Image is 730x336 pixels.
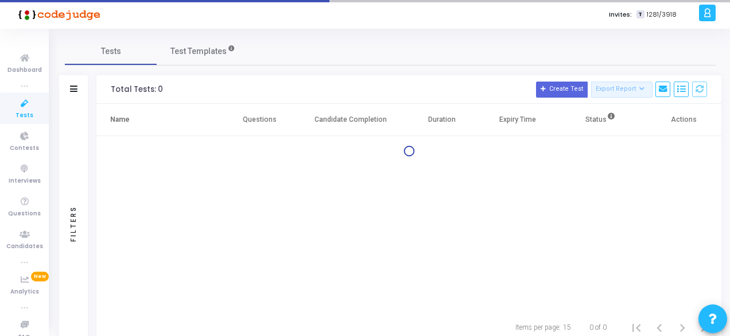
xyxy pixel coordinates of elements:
[9,176,41,186] span: Interviews
[591,82,653,98] button: Export Report
[563,322,571,333] div: 15
[609,10,632,20] label: Invites:
[297,104,404,136] th: Candidate Completion
[7,65,42,75] span: Dashboard
[68,160,79,287] div: Filters
[636,10,644,19] span: T
[10,287,39,297] span: Analytics
[404,104,480,136] th: Duration
[8,209,41,219] span: Questions
[555,104,646,136] th: Status
[646,104,721,136] th: Actions
[170,45,227,57] span: Test Templates
[101,45,121,57] span: Tests
[515,322,561,333] div: Items per page:
[222,104,298,136] th: Questions
[480,104,556,136] th: Expiry Time
[111,85,163,94] div: Total Tests: 0
[536,82,588,98] button: Create Test
[96,104,222,136] th: Name
[589,322,607,333] div: 0 of 0
[10,144,39,153] span: Contests
[14,3,100,26] img: logo
[15,111,33,121] span: Tests
[31,272,49,281] span: New
[647,10,677,20] span: 1281/3918
[6,242,43,252] span: Candidates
